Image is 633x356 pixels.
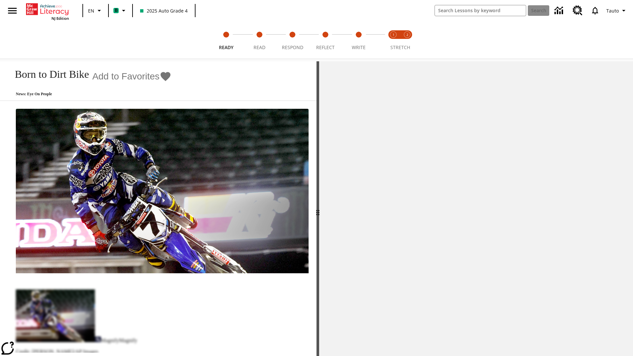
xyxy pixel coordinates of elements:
span: Respond [282,44,303,50]
span: Tauto [606,7,619,14]
span: Ready [219,44,233,50]
button: Respond step 3 of 5 [273,22,312,59]
button: Boost Class color is mint green. Change class color [111,5,130,16]
div: Home [26,2,69,21]
span: B [115,6,118,15]
button: Reflect step 4 of 5 [306,22,345,59]
p: News: Eye On People [8,92,171,97]
button: Open side menu [3,1,22,20]
button: Profile/Settings [604,5,630,16]
span: Reflect [316,44,335,50]
button: Write step 5 of 5 [340,22,378,59]
button: Stretch Read step 1 of 2 [384,22,403,59]
div: activity [319,61,633,356]
span: NJ Edition [51,16,69,21]
img: Motocross racer James Stewart flies through the air on his dirt bike. [16,109,309,274]
span: 2025 Auto Grade 4 [140,7,188,14]
div: Press Enter or Spacebar and then press right and left arrow keys to move the slider [316,61,319,356]
button: Stretch Respond step 2 of 2 [398,22,417,59]
button: Language: EN, Select a language [85,5,106,16]
button: Read step 2 of 5 [240,22,278,59]
a: Notifications [587,2,604,19]
span: Write [352,44,366,50]
span: Read [254,44,265,50]
span: Add to Favorites [92,71,160,82]
h1: Born to Dirt Bike [8,68,89,80]
a: Resource Center, Will open in new tab [569,2,587,19]
text: 2 [407,33,408,37]
button: Ready step 1 of 5 [207,22,245,59]
input: search field [435,5,526,16]
a: Data Center [551,2,569,20]
span: STRETCH [390,44,410,50]
text: 1 [393,33,394,37]
button: Add to Favorites - Born to Dirt Bike [92,71,171,82]
span: EN [88,7,94,14]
